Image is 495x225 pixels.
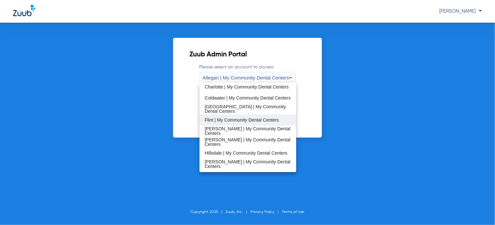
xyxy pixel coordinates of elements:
span: [PERSON_NAME] | My Community Dental Centers [205,137,291,147]
span: [GEOGRAPHIC_DATA] | My Community Dental Centers [205,104,291,113]
span: Coldwater | My Community Dental Centers [205,96,291,100]
span: Charlotte | My Community Dental Centers [205,85,289,89]
span: [PERSON_NAME] | My Community Dental Centers [205,126,291,136]
span: Flint | My Community Dental Centers [205,118,279,122]
span: [PERSON_NAME] | My Community Dental Centers [205,160,291,169]
iframe: Chat Widget [463,194,495,225]
span: Hillsdale | My Community Dental Centers [205,151,287,155]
